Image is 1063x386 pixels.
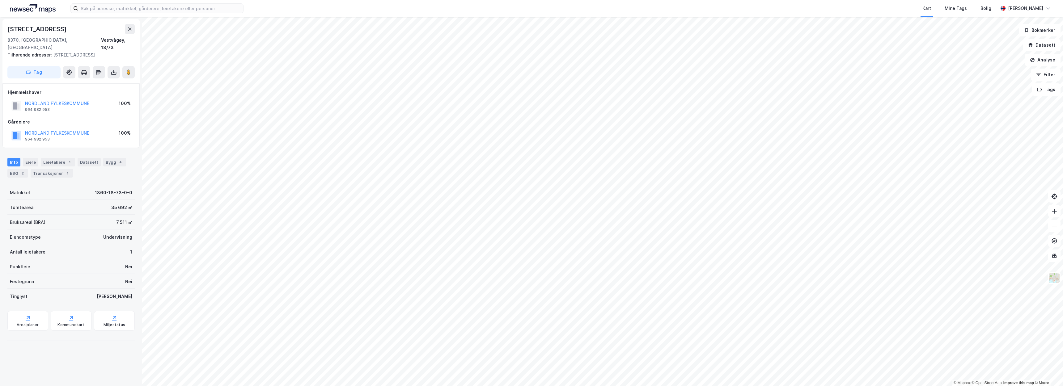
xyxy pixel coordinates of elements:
div: 100% [119,129,131,137]
div: 4 [117,159,124,165]
button: Tags [1032,83,1061,96]
a: Improve this map [1003,381,1034,385]
div: Hjemmelshaver [8,89,134,96]
div: ESG [7,169,28,178]
div: Bolig [980,5,991,12]
iframe: Chat Widget [1032,356,1063,386]
a: Mapbox [954,381,971,385]
button: Bokmerker [1019,24,1061,36]
div: Leietakere [41,158,75,166]
div: 1 [130,248,132,256]
div: Nei [125,278,132,285]
div: Kart [922,5,931,12]
div: Tomteareal [10,204,35,211]
div: Miljøstatus [104,322,125,327]
div: 964 982 953 [25,107,50,112]
div: Bygg [103,158,126,166]
div: 964 982 953 [25,137,50,142]
div: 8370, [GEOGRAPHIC_DATA], [GEOGRAPHIC_DATA] [7,36,101,51]
div: Vestvågøy, 18/73 [101,36,135,51]
div: Datasett [78,158,101,166]
div: Punktleie [10,263,30,271]
div: [STREET_ADDRESS] [7,51,130,59]
div: Arealplaner [17,322,39,327]
div: Bruksareal (BRA) [10,219,45,226]
div: Eiendomstype [10,233,41,241]
div: Transaksjoner [31,169,73,178]
div: [PERSON_NAME] [1008,5,1043,12]
div: [PERSON_NAME] [97,293,132,300]
div: Kontrollprogram for chat [1032,356,1063,386]
div: 7 511 ㎡ [116,219,132,226]
div: Gårdeiere [8,118,134,126]
div: 35 692 ㎡ [111,204,132,211]
button: Datasett [1023,39,1061,51]
div: Undervisning [103,233,132,241]
img: logo.a4113a55bc3d86da70a041830d287a7e.svg [10,4,56,13]
button: Analyse [1025,54,1061,66]
div: Nei [125,263,132,271]
div: 100% [119,100,131,107]
a: OpenStreetMap [972,381,1002,385]
div: 1860-18-73-0-0 [95,189,132,196]
button: Filter [1031,69,1061,81]
input: Søk på adresse, matrikkel, gårdeiere, leietakere eller personer [78,4,243,13]
div: Matrikkel [10,189,30,196]
img: Z [1048,272,1060,284]
div: Kommunekart [57,322,84,327]
div: Antall leietakere [10,248,45,256]
div: Tinglyst [10,293,28,300]
div: 2 [19,170,26,176]
div: [STREET_ADDRESS] [7,24,68,34]
div: Info [7,158,20,166]
div: Eiere [23,158,38,166]
div: 1 [64,170,70,176]
div: 1 [66,159,73,165]
div: Festegrunn [10,278,34,285]
button: Tag [7,66,61,78]
div: Mine Tags [945,5,967,12]
span: Tilhørende adresser: [7,52,53,57]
